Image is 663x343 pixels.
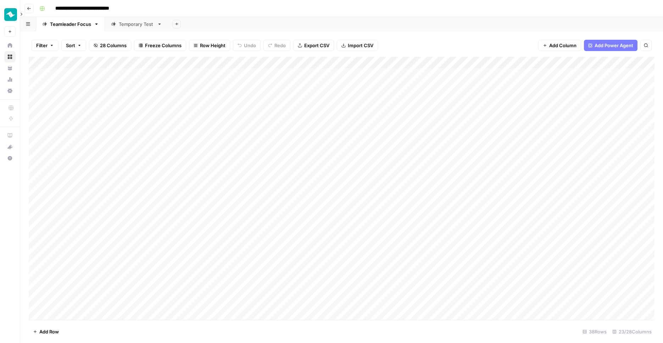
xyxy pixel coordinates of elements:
a: AirOps Academy [4,130,16,141]
a: Usage [4,74,16,85]
div: 38 Rows [580,326,609,337]
button: 28 Columns [89,40,131,51]
a: Browse [4,51,16,62]
span: Add Power Agent [595,42,633,49]
div: Temporary Test [119,21,154,28]
div: Teamleader Focus [50,21,91,28]
span: Add Column [549,42,576,49]
span: Freeze Columns [145,42,182,49]
img: Teamleader Logo [4,8,17,21]
span: Import CSV [348,42,373,49]
button: Import CSV [337,40,378,51]
button: Add Column [538,40,581,51]
span: Row Height [200,42,225,49]
span: Sort [66,42,75,49]
button: What's new? [4,141,16,153]
a: Home [4,40,16,51]
button: Add Power Agent [584,40,637,51]
button: Undo [233,40,261,51]
a: Teamleader Focus [36,17,105,31]
button: Help + Support [4,153,16,164]
span: 28 Columns [100,42,127,49]
button: Add Row [29,326,63,337]
button: Sort [61,40,86,51]
a: Settings [4,85,16,96]
div: 23/28 Columns [609,326,654,337]
a: Temporary Test [105,17,168,31]
button: Row Height [189,40,230,51]
span: Redo [274,42,286,49]
span: Filter [36,42,48,49]
span: Add Row [39,328,59,335]
span: Export CSV [304,42,329,49]
span: Undo [244,42,256,49]
button: Filter [32,40,58,51]
button: Export CSV [293,40,334,51]
a: Your Data [4,62,16,74]
button: Redo [263,40,290,51]
button: Workspace: Teamleader [4,6,16,23]
div: What's new? [5,142,15,152]
button: Freeze Columns [134,40,186,51]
